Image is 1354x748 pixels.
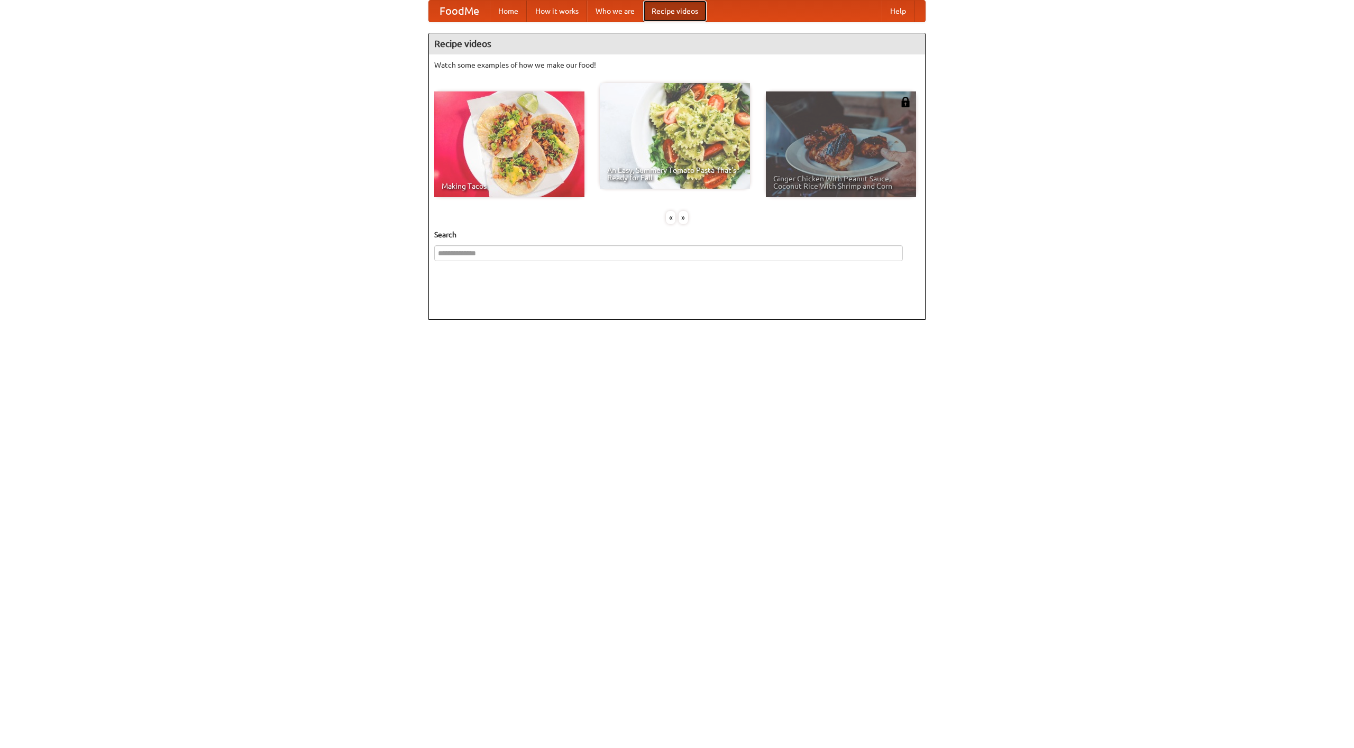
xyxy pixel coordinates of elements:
span: Making Tacos [442,182,577,190]
a: Who we are [587,1,643,22]
a: Help [882,1,914,22]
div: » [679,211,688,224]
a: FoodMe [429,1,490,22]
img: 483408.png [900,97,911,107]
p: Watch some examples of how we make our food! [434,60,920,70]
h4: Recipe videos [429,33,925,54]
h5: Search [434,229,920,240]
a: Home [490,1,527,22]
a: How it works [527,1,587,22]
a: Recipe videos [643,1,707,22]
a: An Easy, Summery Tomato Pasta That's Ready for Fall [600,83,750,189]
span: An Easy, Summery Tomato Pasta That's Ready for Fall [607,167,743,181]
div: « [666,211,675,224]
a: Making Tacos [434,91,584,197]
